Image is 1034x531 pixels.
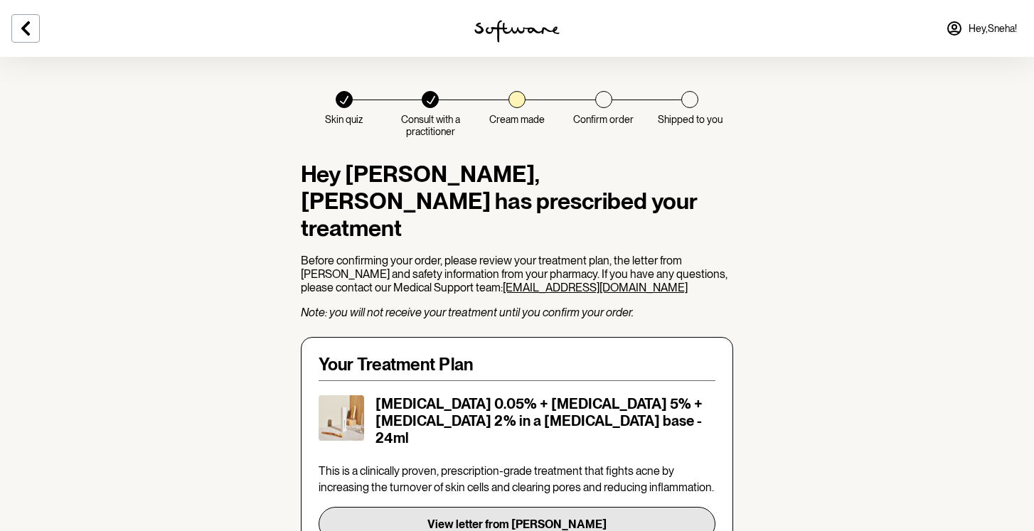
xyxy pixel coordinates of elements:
[301,254,733,295] p: Before confirming your order, please review your treatment plan, the letter from [PERSON_NAME] an...
[969,23,1017,35] span: Hey, Sneha !
[489,114,545,126] p: Cream made
[319,395,364,441] img: ckrjbatcs00043h5xe9qhdgir.jpg
[573,114,634,126] p: Confirm order
[474,20,560,43] img: software logo
[301,161,733,242] h1: Hey [PERSON_NAME], [PERSON_NAME] has prescribed your treatment
[301,306,733,319] p: Note: you will not receive your treatment until you confirm your order.
[325,114,363,126] p: Skin quiz
[375,395,715,446] h5: [MEDICAL_DATA] 0.05% + [MEDICAL_DATA] 5% + [MEDICAL_DATA] 2% in a [MEDICAL_DATA] base - 24ml
[388,114,474,138] p: Consult with a practitioner
[319,355,715,375] h4: Your Treatment Plan
[503,281,688,294] a: [EMAIL_ADDRESS][DOMAIN_NAME]
[319,464,714,493] span: This is a clinically proven, prescription-grade treatment that fights acne by increasing the turn...
[937,11,1025,45] a: Hey,Sneha!
[658,114,723,126] p: Shipped to you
